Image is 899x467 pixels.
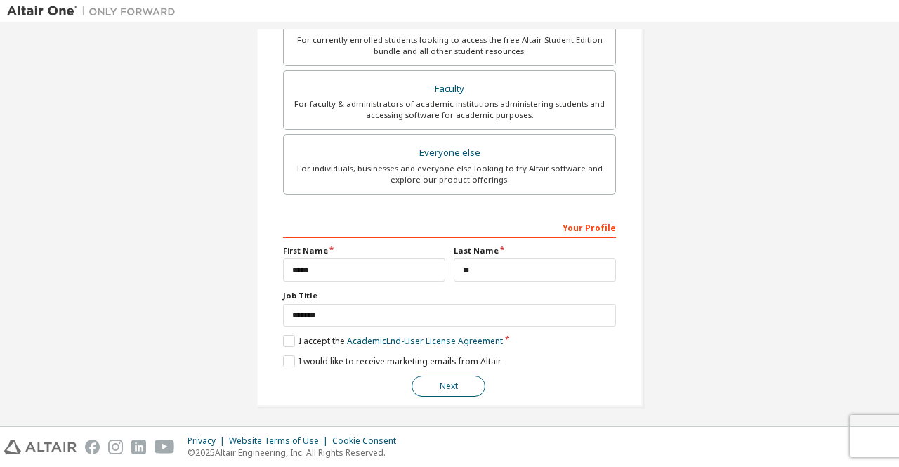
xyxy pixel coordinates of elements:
[131,440,146,454] img: linkedin.svg
[292,98,607,121] div: For faculty & administrators of academic institutions administering students and accessing softwa...
[454,245,616,256] label: Last Name
[292,163,607,185] div: For individuals, businesses and everyone else looking to try Altair software and explore our prod...
[412,376,485,397] button: Next
[332,435,405,447] div: Cookie Consent
[85,440,100,454] img: facebook.svg
[283,335,503,347] label: I accept the
[4,440,77,454] img: altair_logo.svg
[108,440,123,454] img: instagram.svg
[347,335,503,347] a: Academic End-User License Agreement
[292,34,607,57] div: For currently enrolled students looking to access the free Altair Student Edition bundle and all ...
[155,440,175,454] img: youtube.svg
[283,355,501,367] label: I would like to receive marketing emails from Altair
[283,290,616,301] label: Job Title
[7,4,183,18] img: Altair One
[283,245,445,256] label: First Name
[188,435,229,447] div: Privacy
[292,143,607,163] div: Everyone else
[188,447,405,459] p: © 2025 Altair Engineering, Inc. All Rights Reserved.
[283,216,616,238] div: Your Profile
[292,79,607,99] div: Faculty
[229,435,332,447] div: Website Terms of Use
